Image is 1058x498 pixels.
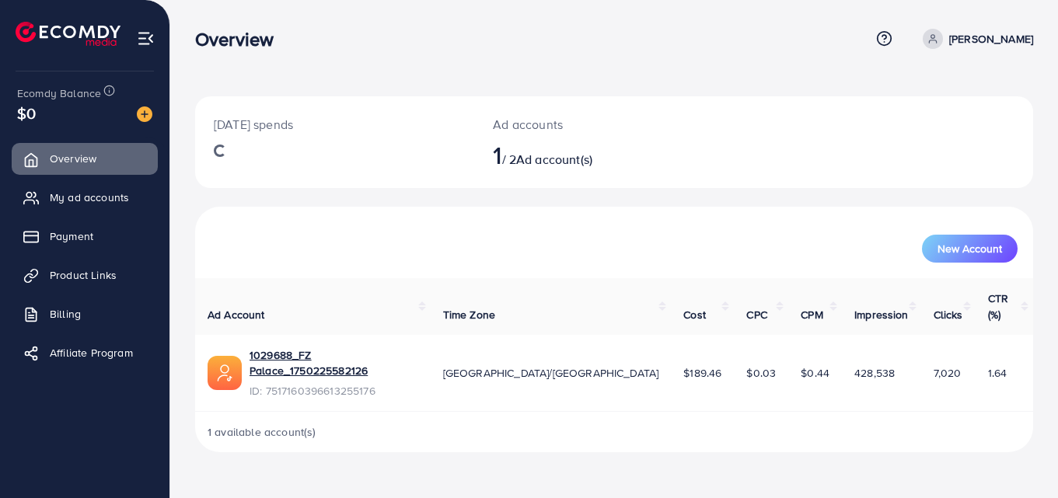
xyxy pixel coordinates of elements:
[934,365,962,381] span: 7,020
[50,228,93,244] span: Payment
[988,291,1008,322] span: CTR (%)
[250,347,418,379] a: 1029688_FZ Palace_1750225582126
[12,221,158,252] a: Payment
[949,30,1033,48] p: [PERSON_NAME]
[493,140,665,169] h2: / 2
[988,365,1007,381] span: 1.64
[16,22,120,46] img: logo
[250,383,418,399] span: ID: 7517160396613255176
[801,307,822,322] span: CPM
[50,190,129,205] span: My ad accounts
[746,365,776,381] span: $0.03
[443,307,495,322] span: Time Zone
[854,365,895,381] span: 428,538
[17,85,101,101] span: Ecomdy Balance
[516,151,592,168] span: Ad account(s)
[683,307,706,322] span: Cost
[208,424,316,440] span: 1 available account(s)
[934,307,963,322] span: Clicks
[746,307,766,322] span: CPC
[12,143,158,174] a: Overview
[493,115,665,134] p: Ad accounts
[917,29,1033,49] a: [PERSON_NAME]
[801,365,829,381] span: $0.44
[17,102,36,124] span: $0
[195,28,286,50] h3: Overview
[50,306,81,322] span: Billing
[137,30,155,47] img: menu
[50,345,133,360] span: Affiliate Program
[12,298,158,329] a: Billing
[208,356,242,390] img: ic-ads-acc.e4c84228.svg
[683,365,721,381] span: $189.46
[12,337,158,368] a: Affiliate Program
[50,267,117,283] span: Product Links
[137,106,152,122] img: image
[214,115,456,134] p: [DATE] spends
[922,235,1018,263] button: New Account
[493,137,501,172] span: 1
[12,259,158,291] a: Product Links
[938,243,1002,254] span: New Account
[12,182,158,213] a: My ad accounts
[50,151,96,166] span: Overview
[443,365,659,381] span: [GEOGRAPHIC_DATA]/[GEOGRAPHIC_DATA]
[208,307,265,322] span: Ad Account
[854,307,909,322] span: Impression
